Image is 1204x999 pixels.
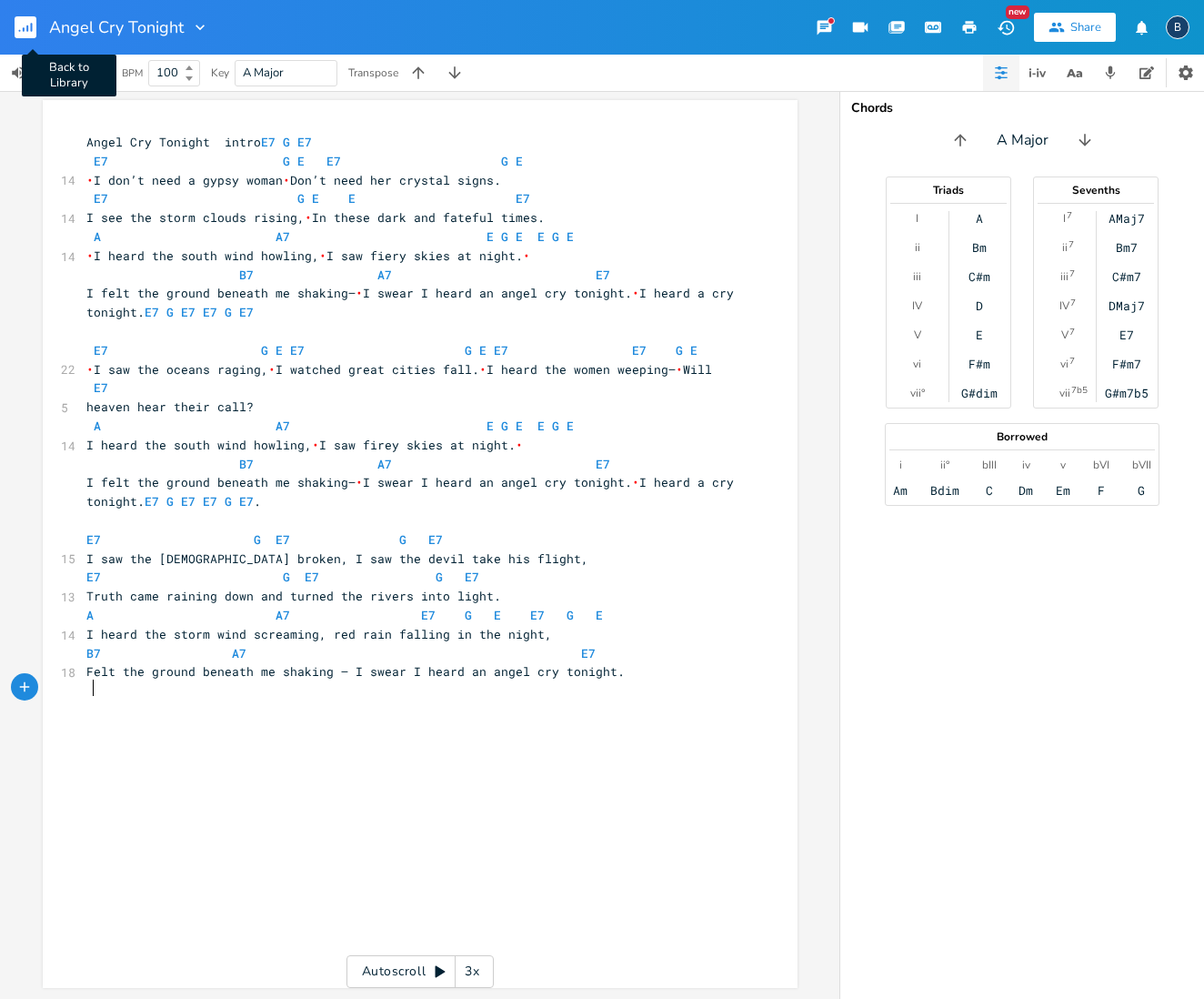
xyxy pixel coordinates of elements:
div: F [1098,483,1105,498]
div: AMaj7 [1109,211,1145,226]
div: F#m7 [1112,357,1141,371]
span: E7 [239,304,254,320]
sup: 7 [1067,208,1072,223]
span: \u2028 [86,247,94,264]
span: E [537,228,545,245]
span: B7 [86,645,101,661]
span: \u2028 [86,361,94,378]
div: ii [1062,240,1068,255]
span: G [283,569,290,585]
span: E7 [276,531,290,548]
span: I felt the ground beneath me shaking— I swear I heard an angel cry tonight. I heard a cry tonight. . [86,474,741,510]
div: Transpose [348,67,398,78]
span: E7 [297,134,312,150]
span: E7 [261,134,276,150]
span: E7 [239,493,254,510]
span: E7 [290,342,305,358]
span: E [516,418,523,434]
div: F#m [968,357,990,371]
div: Triads [887,185,1010,196]
span: Truth came raining down and turned the rivers into light. [86,588,501,604]
span: G [254,531,261,548]
span: \u2028 [632,285,639,301]
span: I heard the south wind howling, I saw fiery skies at night. [86,247,530,264]
div: I [1063,211,1066,226]
div: ii [915,240,920,255]
span: \u2028 [305,209,312,226]
span: \u2028 [523,247,530,264]
sup: 7b5 [1071,383,1088,398]
span: G [297,190,305,207]
div: Am [893,483,908,498]
span: G [225,304,232,320]
span: E7 [596,267,610,283]
div: G [1138,483,1145,498]
span: E7 [94,190,108,207]
span: E [312,190,319,207]
button: New [988,11,1024,44]
span: G [676,342,683,358]
span: G [552,418,559,434]
span: Felt the ground beneath me shaking — I swear I heard an angel cry tonight. [86,663,625,680]
div: DMaj7 [1109,298,1145,313]
div: New [1006,5,1029,19]
div: bVII [1132,458,1151,472]
div: vi [1060,357,1069,371]
span: I don’t need a gypsy woman Don’t need her crystal signs. [86,172,501,188]
span: E7 [94,342,108,358]
div: A [976,211,983,226]
sup: 7 [1070,296,1076,310]
div: Bm7 [1116,240,1138,255]
span: \u2028 [676,361,683,378]
span: E7 [632,342,647,358]
span: I see the storm clouds rising, In these dark and fateful times. [86,209,545,226]
span: B7 [239,456,254,472]
div: v [1060,458,1066,472]
span: A [94,228,101,245]
span: E [567,228,574,245]
sup: 7 [1069,237,1074,252]
div: I [916,211,918,226]
span: G [436,569,443,585]
div: vii [1059,386,1070,400]
div: C [986,483,993,498]
span: G [166,304,174,320]
div: Sevenths [1034,185,1158,196]
span: E7 [428,531,443,548]
div: Bdim [930,483,959,498]
span: I saw the oceans raging, I watched great cities fall. I heard the women weeping— Will [86,361,712,378]
div: IV [912,298,922,313]
span: \u2028 [356,474,363,490]
span: A7 [276,607,290,623]
span: E7 [530,607,545,623]
div: iv [1022,458,1030,472]
button: Share [1034,13,1116,42]
span: E7 [326,153,341,169]
span: A7 [276,418,290,434]
div: C#m [968,269,990,284]
div: vi [913,357,921,371]
div: i [899,458,902,472]
div: Bm [972,240,987,255]
div: V [1061,328,1069,342]
div: Share [1070,19,1101,35]
span: E7 [86,531,101,548]
span: E7 [86,569,101,585]
span: \u2028 [516,437,523,453]
span: E [537,418,545,434]
span: G [465,342,472,358]
span: G [399,531,406,548]
div: iii [1060,269,1069,284]
span: E7 [203,493,217,510]
span: E7 [203,304,217,320]
span: G [567,607,574,623]
span: E7 [145,493,159,510]
span: G [465,607,472,623]
div: ii° [940,458,949,472]
div: Chords [851,102,1193,115]
span: A7 [377,267,392,283]
span: A [86,607,94,623]
span: G [166,493,174,510]
span: G [501,418,508,434]
span: B7 [239,267,254,283]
